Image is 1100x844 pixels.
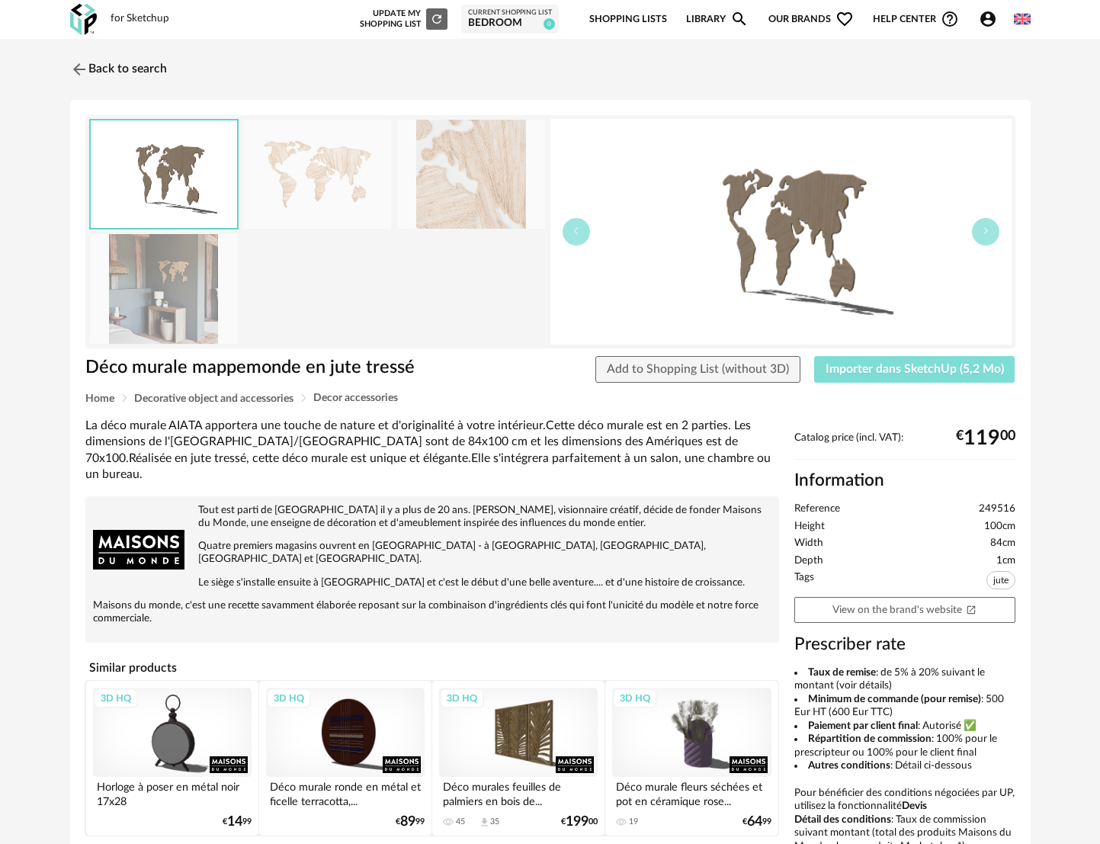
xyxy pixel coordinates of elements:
[93,576,771,589] p: Le siège s'installe ensuite à [GEOGRAPHIC_DATA] et c'est le début d'une belle aventure.... et d'u...
[432,681,605,836] a: 3D HQ Déco murales feuilles de palmiers en bois de... 45 Download icon 35 €19900
[70,60,88,79] img: svg+xml;base64,PHN2ZyB3aWR0aD0iMjQiIGhlaWdodD0iMjQiIHZpZXdCb3g9IjAgMCAyNCAyNCIgZmlsbD0ibm9uZSIgeG...
[561,817,598,827] div: € 00
[468,17,552,30] div: Bedroom
[338,8,447,30] div: Update my Shopping List
[544,18,555,30] span: 0
[986,571,1015,589] span: jute
[768,2,854,37] span: Our brands
[85,393,114,404] span: Home
[266,777,425,807] div: Déco murale ronde en métal et ficelle terracotta,...
[93,540,771,566] p: Quatre premiers magasins ouvrent en [GEOGRAPHIC_DATA] - à [GEOGRAPHIC_DATA], [GEOGRAPHIC_DATA], [...
[808,694,981,704] b: Minimum de commande (pour remise)
[629,817,638,827] div: 19
[134,393,293,404] span: Decorative object and accessories
[794,693,1015,720] li: : 500 Eur HT (600 Eur TTC)
[794,666,1015,693] li: : de 5% à 20% suivant le montant (voir détails)
[468,8,552,30] a: Current Shopping List Bedroom 0
[794,720,1015,733] li: : Autorisé ✅
[93,599,771,625] p: Maisons du monde, c'est une recette savamment élaborée reposant sur la combinaison d'ingrédients ...
[468,8,552,18] div: Current Shopping List
[479,817,490,828] span: Download icon
[941,10,959,28] span: Help Circle Outline icon
[70,4,97,35] img: OXP
[794,554,823,568] span: Depth
[826,363,1004,375] span: Importer dans SketchUp (5,2 Mo)
[979,10,997,28] span: Account Circle icon
[964,432,1000,444] span: 119
[70,53,167,86] a: Back to search
[259,681,431,836] a: 3D HQ Déco murale ronde en métal et ficelle terracotta,... €8999
[794,537,823,550] span: Width
[111,12,169,26] div: for Sketchup
[808,667,876,678] b: Taux de remise
[440,688,484,708] div: 3D HQ
[85,418,779,483] div: La déco murale AIATA apportera une touche de nature et d'originalité à votre intérieur.Cette déco...
[550,119,1012,345] img: thumbnail.png
[93,504,184,595] img: brand logo
[397,120,545,229] img: deco-murale-mappemonde-en-jute-tresse-1000-7-31-249516_3.jpg
[808,733,932,744] b: Répartition de commission
[794,814,891,825] b: Détail des conditions
[566,817,588,827] span: 199
[966,604,977,615] span: Open In New icon
[742,817,771,827] div: € 99
[86,681,258,836] a: 3D HQ Horloge à poser en métal noir 17x28 €1499
[835,10,854,28] span: Heart Outline icon
[984,520,1015,534] span: 100cm
[430,14,444,23] span: Refresh icon
[490,817,499,827] div: 35
[400,817,415,827] span: 89
[267,688,311,708] div: 3D HQ
[730,10,749,28] span: Magnify icon
[794,571,814,593] span: Tags
[808,760,890,771] b: Autres conditions
[595,356,800,383] button: Add to Shopping List (without 3D)
[85,393,1015,404] div: Breadcrumb
[439,777,598,807] div: Déco murales feuilles de palmiers en bois de...
[686,2,749,37] a: LibraryMagnify icon
[996,554,1015,568] span: 1cm
[607,363,789,375] span: Add to Shopping List (without 3D)
[979,10,1004,28] span: Account Circle icon
[808,720,918,731] b: Paiement par client final
[223,817,252,827] div: € 99
[814,356,1015,383] button: Importer dans SketchUp (5,2 Mo)
[794,733,1015,759] li: : 100% pour le prescripteur ou 100% pour le client final
[794,470,1015,492] h2: Information
[227,817,242,827] span: 14
[747,817,762,827] span: 64
[794,502,840,516] span: Reference
[85,356,464,380] h1: Déco murale mappemonde en jute tressé
[873,10,959,28] span: Help centerHelp Circle Outline icon
[794,597,1015,624] a: View on the brand's websiteOpen In New icon
[794,634,1015,656] h3: Prescriber rate
[612,777,771,807] div: Déco murale fleurs séchées et pot en céramique rose...
[902,801,927,811] b: Devis
[90,234,238,343] img: deco-murale-mappemonde-en-jute-tresse-1000-7-31-249516_2.jpg
[85,656,779,679] h4: Similar products
[94,688,138,708] div: 3D HQ
[956,432,1015,444] div: € 00
[313,393,398,403] span: Decor accessories
[613,688,657,708] div: 3D HQ
[605,681,778,836] a: 3D HQ Déco murale fleurs séchées et pot en céramique rose... 19 €6499
[979,502,1015,516] span: 249516
[794,520,825,534] span: Height
[396,817,425,827] div: € 99
[794,759,1015,773] li: : Détail ci-dessous
[589,2,667,37] a: Shopping Lists
[91,120,237,228] img: thumbnail.png
[456,817,465,827] div: 45
[243,120,391,229] img: deco-murale-mappemonde-en-jute-tresse-1000-7-31-249516_1.jpg
[93,777,252,807] div: Horloge à poser en métal noir 17x28
[1014,11,1031,27] img: us
[990,537,1015,550] span: 84cm
[93,504,771,530] p: Tout est parti de [GEOGRAPHIC_DATA] il y a plus de 20 ans. [PERSON_NAME], visionnaire créatif, dé...
[794,432,1015,460] div: Catalog price (incl. VAT):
